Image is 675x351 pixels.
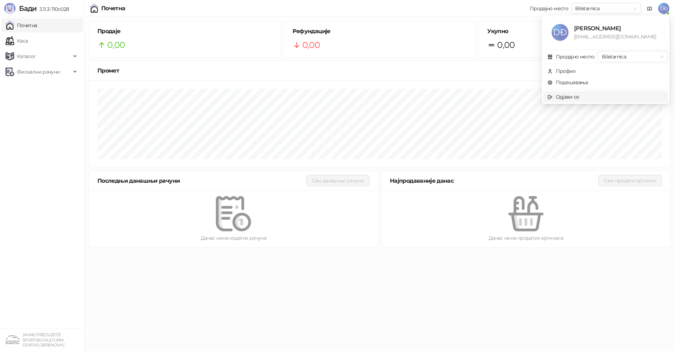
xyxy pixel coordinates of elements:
div: Продајно место: [556,53,595,61]
div: [PERSON_NAME] [574,24,660,33]
div: Најпродаваније данас [390,176,598,185]
span: 3.11.3-710c028 [37,6,69,12]
div: [EMAIL_ADDRESS][DOMAIN_NAME] [574,33,660,40]
span: Biletarnica [602,51,664,62]
button: Сви продати артикли [598,175,662,186]
img: Logo [4,3,15,14]
img: 64x64-companyLogo-4a28e1f8-f217-46d7-badd-69a834a81aaf.png [6,333,20,347]
span: 0,00 [302,38,320,52]
span: Biletarnica [575,3,637,14]
div: Последњи данашњи рачуни [97,176,306,185]
div: Данас нема издатих рачуна [100,234,367,242]
a: Документација [644,3,655,14]
span: Каталог [17,49,36,63]
span: DĐ [552,24,568,41]
div: Почетна [101,6,126,11]
div: Промет [97,66,662,75]
span: Бади [19,4,37,13]
span: Фискални рачуни [17,65,60,79]
h5: Рефундације [292,27,467,36]
h5: Укупно [487,27,662,36]
button: Сви данашњи рачуни [306,175,369,186]
a: Каса [6,34,28,48]
h5: Продаје [97,27,272,36]
div: Одјави се [556,93,579,101]
small: JAVNO PREDUZEĆE SPORTSKO KULTURNI CENTAR, OBRENOVAC [22,332,65,347]
div: Продајно место [530,6,568,11]
a: Почетна [6,18,37,32]
span: 0,00 [107,38,125,52]
div: Профил [556,67,576,75]
div: Данас нема продатих артикала [393,234,659,242]
span: 0,00 [497,38,515,52]
span: DĐ [658,3,669,14]
a: Подешавања [547,79,588,86]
